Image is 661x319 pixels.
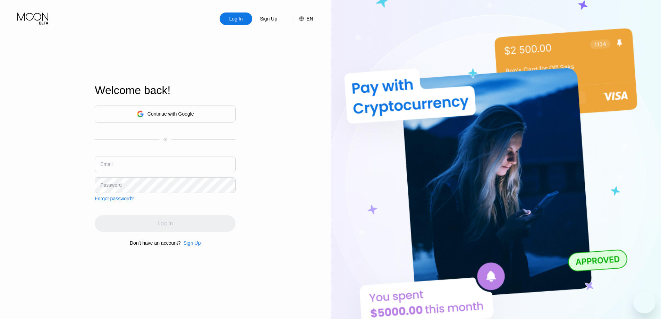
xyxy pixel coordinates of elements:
[100,161,112,167] div: Email
[181,240,201,246] div: Sign Up
[306,16,313,22] div: EN
[633,291,655,313] iframe: Button to launch messaging window
[95,196,134,201] div: Forgot password?
[95,106,236,123] div: Continue with Google
[184,240,201,246] div: Sign Up
[292,12,313,25] div: EN
[100,182,121,188] div: Password
[163,137,167,142] div: or
[220,12,252,25] div: Log In
[95,84,236,97] div: Welcome back!
[252,12,285,25] div: Sign Up
[147,111,194,117] div: Continue with Google
[259,15,278,22] div: Sign Up
[229,15,244,22] div: Log In
[130,240,181,246] div: Don't have an account?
